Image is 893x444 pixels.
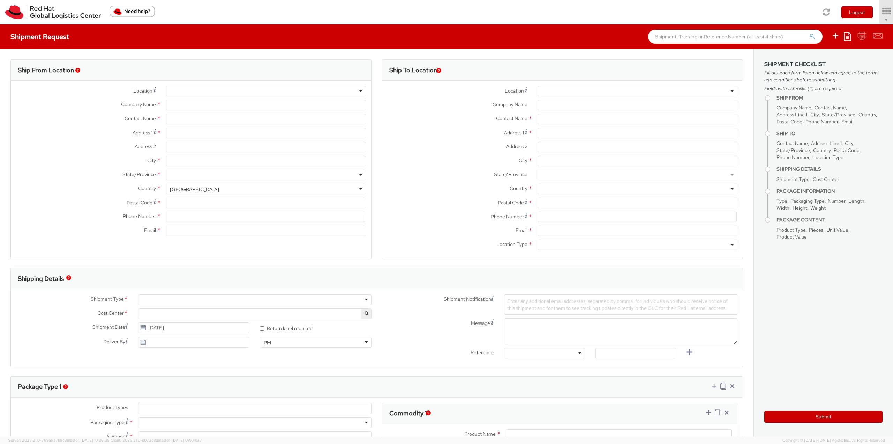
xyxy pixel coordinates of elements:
h4: Shipping Details [776,167,883,172]
span: Country [813,147,831,153]
span: Address Line 1 [811,140,842,146]
span: Address 1 [504,130,524,136]
span: State/Province [494,171,527,177]
h4: Shipment Request [10,33,69,41]
span: Postal Code [127,199,152,206]
span: City [845,140,853,146]
span: ▼ [884,17,888,23]
div: PM [264,339,271,346]
span: Width [776,205,789,211]
span: Packaging Type [790,198,825,204]
div: [GEOGRAPHIC_DATA] [170,186,219,193]
span: Client: 2025.21.0-c073d8a [111,438,202,443]
span: Packaging Type [90,419,125,425]
span: Cost Center [813,176,839,182]
span: master, [DATE] 10:09:35 [67,438,110,443]
span: Cost Center [97,310,124,318]
span: Fields with asterisks (*) are required [764,85,883,92]
h4: Package Content [776,217,883,223]
span: Height [793,205,807,211]
span: Location Type [496,241,527,247]
h3: Ship From Location [18,67,74,74]
span: State/Province [776,147,810,153]
span: Country [858,111,876,118]
span: Email [144,227,156,233]
h3: Ship To Location [389,67,437,74]
h3: Commodity 1 [389,410,427,417]
img: rh-logistics-00dfa346123c4ec078e1.svg [5,5,101,19]
span: master, [DATE] 08:04:37 [158,438,202,443]
input: Return label required [260,326,264,331]
span: Shipment Type [776,176,810,182]
h3: Package Type 1 [18,383,61,390]
span: Length [848,198,864,204]
span: Contact Name [496,115,527,122]
span: Email [516,227,527,233]
button: Need help? [110,6,155,17]
span: Phone Number [805,118,838,125]
span: Country [138,185,156,191]
span: Product Value [776,234,807,240]
span: Location [133,88,152,94]
span: Fill out each form listed below and agree to the terms and conditions before submitting [764,69,883,83]
span: Postal Code [834,147,860,153]
h4: Ship From [776,95,883,101]
span: Postal Code [776,118,802,125]
span: Location [505,88,524,94]
span: Server: 2025.21.0-769a9a7b8c3 [8,438,110,443]
span: Country [510,185,527,191]
button: Submit [764,411,883,423]
span: Copyright © [DATE]-[DATE] Agistix Inc., All Rights Reserved [782,438,885,443]
span: State/Province [822,111,855,118]
span: Pieces [809,227,823,233]
span: Product Types [97,404,128,410]
span: Deliver By [103,338,125,345]
span: Phone Number [123,213,156,219]
span: Email [841,118,853,125]
span: Location Type [812,154,843,160]
span: Contact Name [125,115,156,122]
span: Enter any additional email addresses, separated by comma, for individuals who should receive noti... [507,298,728,311]
span: Address 1 [133,130,152,136]
button: Logout [841,6,873,18]
span: Shipment Type [91,296,124,304]
span: Reference [471,349,494,356]
span: Phone Number [776,154,809,160]
span: City [147,157,156,163]
span: Company Name [493,101,527,108]
span: Message [471,320,490,326]
span: Contact Name [776,140,808,146]
span: Company Name [776,104,811,111]
h4: Package Information [776,189,883,194]
label: Return label required [260,324,314,332]
span: Contact Name [815,104,846,111]
span: Postal Code [498,199,524,206]
input: Shipment, Tracking or Reference Number (at least 4 chars) [648,30,823,44]
span: Phone Number [491,213,524,220]
span: State/Province [122,171,156,177]
span: Weight [810,205,826,211]
span: Number [828,198,845,204]
span: Unit Value [826,227,848,233]
span: Product Name [464,431,496,437]
span: Company Name [121,101,156,108]
h3: Shipment Checklist [764,61,883,67]
span: City [810,111,819,118]
span: Address 2 [506,143,527,150]
span: Number [107,433,125,439]
span: Type [776,198,787,204]
h3: Shipping Details [18,275,64,282]
span: Address Line 1 [776,111,807,118]
span: City [519,157,527,163]
span: Address 2 [135,143,156,150]
h4: Ship To [776,131,883,136]
span: Product Type [776,227,806,233]
span: Shipment Notification [444,296,491,303]
span: Shipment Date [92,323,125,331]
